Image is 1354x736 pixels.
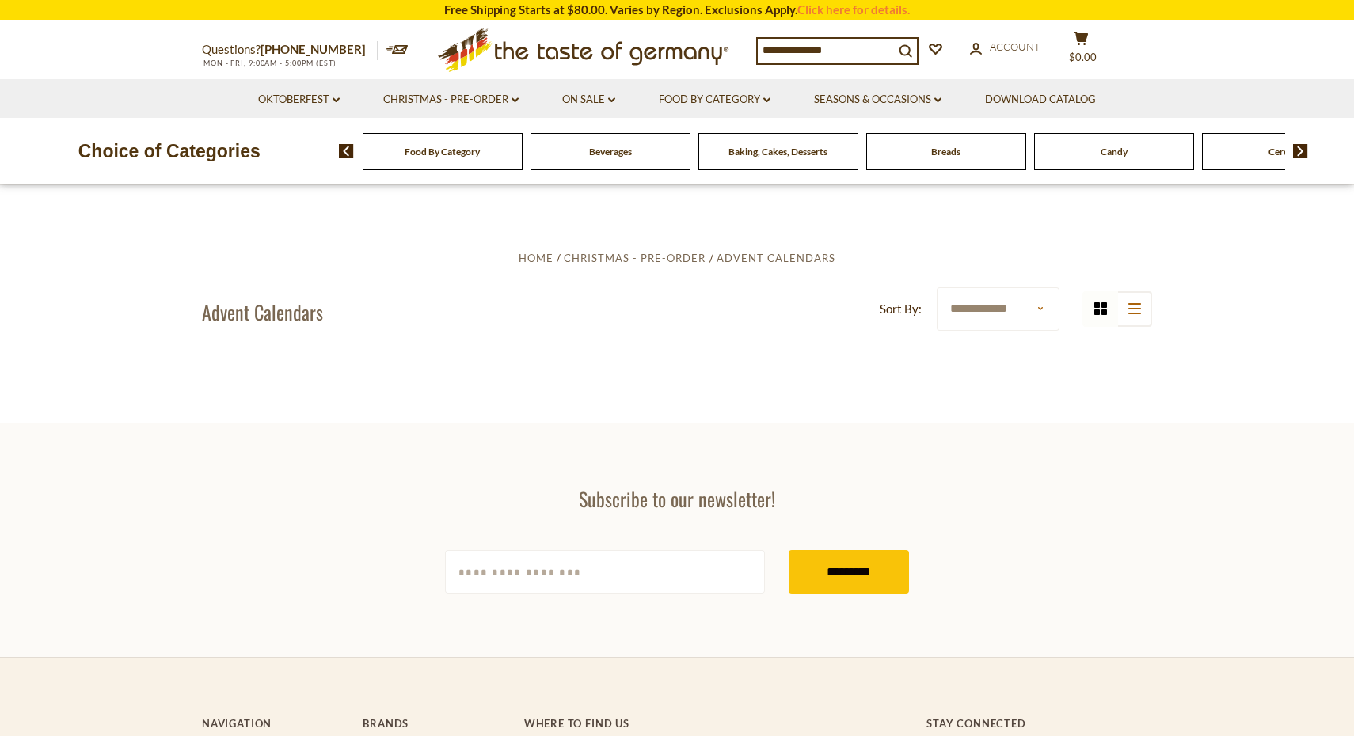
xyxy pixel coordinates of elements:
span: Account [990,40,1040,53]
a: Home [519,252,553,264]
h1: Advent Calendars [202,300,323,324]
label: Sort By: [880,299,922,319]
h4: Navigation [202,717,347,730]
span: MON - FRI, 9:00AM - 5:00PM (EST) [202,59,337,67]
a: Advent Calendars [717,252,835,264]
h4: Stay Connected [926,717,1152,730]
a: Cereal [1268,146,1295,157]
a: Breads [931,146,960,157]
a: Candy [1101,146,1128,157]
a: On Sale [562,91,615,108]
h3: Subscribe to our newsletter! [445,487,909,510]
a: Christmas - PRE-ORDER [564,252,706,264]
a: Food By Category [405,146,480,157]
a: Baking, Cakes, Desserts [728,146,827,157]
a: Oktoberfest [258,91,340,108]
span: $0.00 [1069,51,1097,63]
img: previous arrow [339,144,354,158]
a: Click here for details. [797,2,910,17]
h4: Brands [363,717,508,730]
img: next arrow [1293,144,1308,158]
a: [PHONE_NUMBER] [261,42,366,56]
a: Beverages [589,146,632,157]
a: Seasons & Occasions [814,91,941,108]
a: Account [970,39,1040,56]
a: Food By Category [659,91,770,108]
p: Questions? [202,40,378,60]
a: Christmas - PRE-ORDER [383,91,519,108]
button: $0.00 [1057,31,1105,70]
a: Download Catalog [985,91,1096,108]
h4: Where to find us [524,717,863,730]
